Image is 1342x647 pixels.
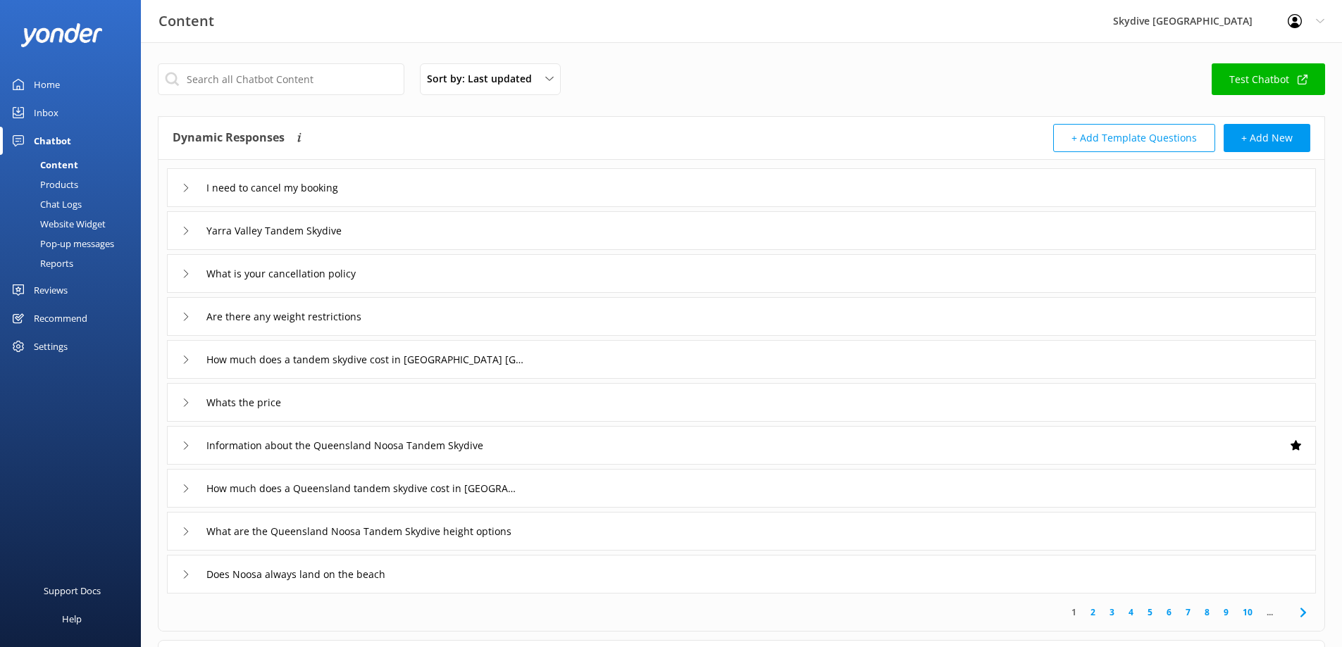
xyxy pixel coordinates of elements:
span: ... [1260,605,1280,619]
a: Products [8,175,141,194]
a: 1 [1064,605,1083,619]
a: Pop-up messages [8,234,141,253]
div: Products [8,175,78,194]
a: 9 [1217,605,1236,619]
a: Reports [8,253,141,273]
button: + Add Template Questions [1053,124,1215,152]
div: Content [8,155,78,175]
a: Test Chatbot [1212,63,1325,95]
a: 5 [1141,605,1160,619]
div: Help [62,605,82,633]
div: Reviews [34,276,68,304]
input: Search all Chatbot Content [158,63,404,95]
span: Sort by: Last updated [427,71,540,87]
a: 10 [1236,605,1260,619]
div: Home [34,70,60,99]
div: Settings [34,332,68,360]
div: Chat Logs [8,194,82,214]
img: yonder-white-logo.png [21,23,102,46]
a: Website Widget [8,214,141,234]
a: 2 [1083,605,1102,619]
div: Inbox [34,99,58,127]
button: + Add New [1224,124,1310,152]
div: Support Docs [44,577,101,605]
a: 3 [1102,605,1122,619]
a: 8 [1198,605,1217,619]
a: Chat Logs [8,194,141,214]
div: Recommend [34,304,87,332]
a: Content [8,155,141,175]
div: Reports [8,253,73,273]
a: 4 [1122,605,1141,619]
a: 7 [1179,605,1198,619]
div: Pop-up messages [8,234,114,253]
div: Chatbot [34,127,71,155]
div: Website Widget [8,214,106,234]
h4: Dynamic Responses [173,124,285,152]
a: 6 [1160,605,1179,619]
h3: Content [159,10,214,32]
